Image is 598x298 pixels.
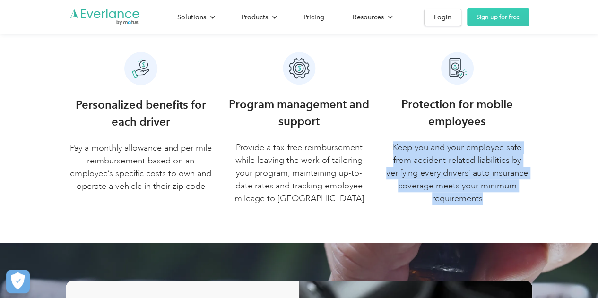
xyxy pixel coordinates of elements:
div: Solutions [177,11,206,23]
h3: Personalized benefits for each driver [69,96,213,130]
div: Resources [353,11,384,23]
span: Phone number [213,39,261,48]
p: Pay a monthly allowance and per mile reimbursement based on an employee’s specific costs to own a... [69,142,213,193]
button: Cookies Settings [6,270,30,293]
div: Pricing [303,11,324,23]
input: Submit [92,85,154,105]
div: Solutions [168,9,223,26]
div: Resources [343,9,400,26]
div: Login [434,11,451,23]
p: Provide a tax-free reimbursement while leaving the work of tailoring your program, maintaining up... [227,141,371,205]
a: Go to homepage [69,8,140,26]
div: Products [242,11,268,23]
a: Login [424,9,461,26]
a: Sign up for free [467,8,529,26]
p: Keep you and your employee safe from accident-related liabilities by verifying every drivers’ aut... [386,141,529,205]
div: Products [232,9,285,26]
h3: Protection for mobile employees [386,96,529,130]
a: Pricing [294,9,334,26]
h3: Program management and support [227,96,371,130]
